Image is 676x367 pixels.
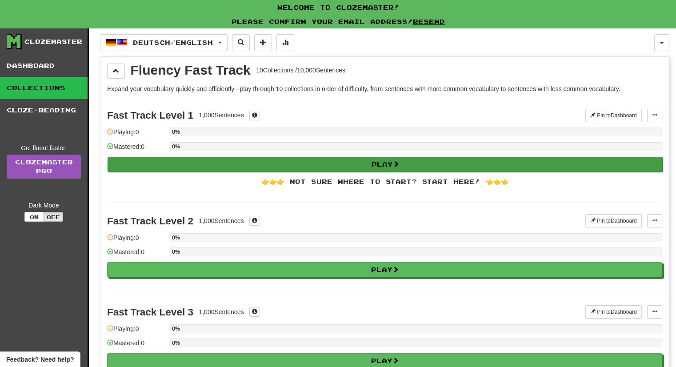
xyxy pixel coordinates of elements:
button: Play [107,262,662,277]
div: 1,000 Sentences [199,216,244,225]
button: Pin toDashboard [585,109,642,122]
button: Search sentences [232,34,250,51]
div: Fast Track Level 2 [107,215,193,227]
button: On [24,212,44,222]
div: Fast Track Level 1 [107,110,193,121]
button: Deutsch/English [100,34,228,51]
div: Fast Track Level 3 [107,307,193,318]
button: More stats [276,34,294,51]
button: Off [44,212,63,222]
div: Clozemaster [24,37,82,46]
div: Playing: 0 [107,233,165,248]
div: Playing: 0 [107,128,165,142]
span: Deutsch / English [133,39,213,46]
a: ClozemasterPro [7,155,81,179]
button: Play [108,157,663,172]
div: Playing: 0 [107,324,165,339]
p: Expand your vocabulary quickly and efficiently - play through 10 collections in order of difficul... [107,84,662,93]
div: Mastered: 0 [107,142,165,157]
div: Fluency Fast Track [131,64,251,77]
button: Pin toDashboard [585,305,642,319]
div: 1,000 Sentences [199,307,244,316]
div: Mastered: 0 [107,247,165,262]
div: Get fluent faster. [7,144,81,152]
div: 1,000 Sentences [199,111,244,120]
div: 👉👉👉 Not sure where to start? Start here! 👈👈👈 [107,177,662,186]
div: Dark Mode [7,201,81,210]
button: Add sentence to collection [254,34,272,51]
div: 10 Collections / 10,000 Sentences [256,66,345,75]
a: Resend [413,18,445,25]
button: Pin toDashboard [585,214,642,227]
div: Mastered: 0 [107,339,165,353]
span: Open feedback widget [6,355,74,364]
